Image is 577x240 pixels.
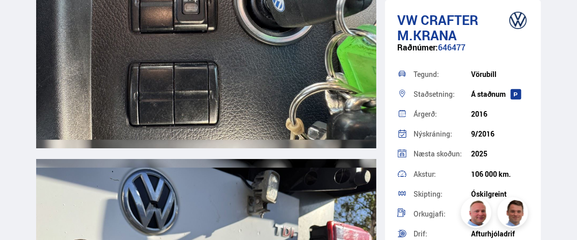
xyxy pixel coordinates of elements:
[462,199,493,229] img: siFngHWaQ9KaOqBr.png
[397,11,478,44] span: Crafter M.KRANA
[471,230,529,238] div: Afturhjóladrif
[414,150,471,157] div: Næsta skoðun:
[414,111,471,118] div: Árgerð:
[414,210,471,218] div: Orkugjafi:
[397,42,438,53] span: Raðnúmer:
[471,110,529,118] div: 2016
[414,191,471,198] div: Skipting:
[471,70,529,78] div: Vörubíll
[471,170,529,178] div: 106 000 km.
[471,150,529,158] div: 2025
[414,130,471,138] div: Nýskráning:
[414,230,471,237] div: Drif:
[471,130,529,138] div: 9/2016
[503,8,533,33] img: brand logo
[414,91,471,98] div: Staðsetning:
[471,90,529,98] div: Á staðnum
[414,171,471,178] div: Akstur:
[471,190,529,198] div: Óskilgreint
[8,4,39,35] button: Opna LiveChat spjallviðmót
[414,71,471,78] div: Tegund:
[499,199,530,229] img: FbJEzSuNWCJXmdc-.webp
[397,11,418,29] span: VW
[397,43,529,63] div: 646477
